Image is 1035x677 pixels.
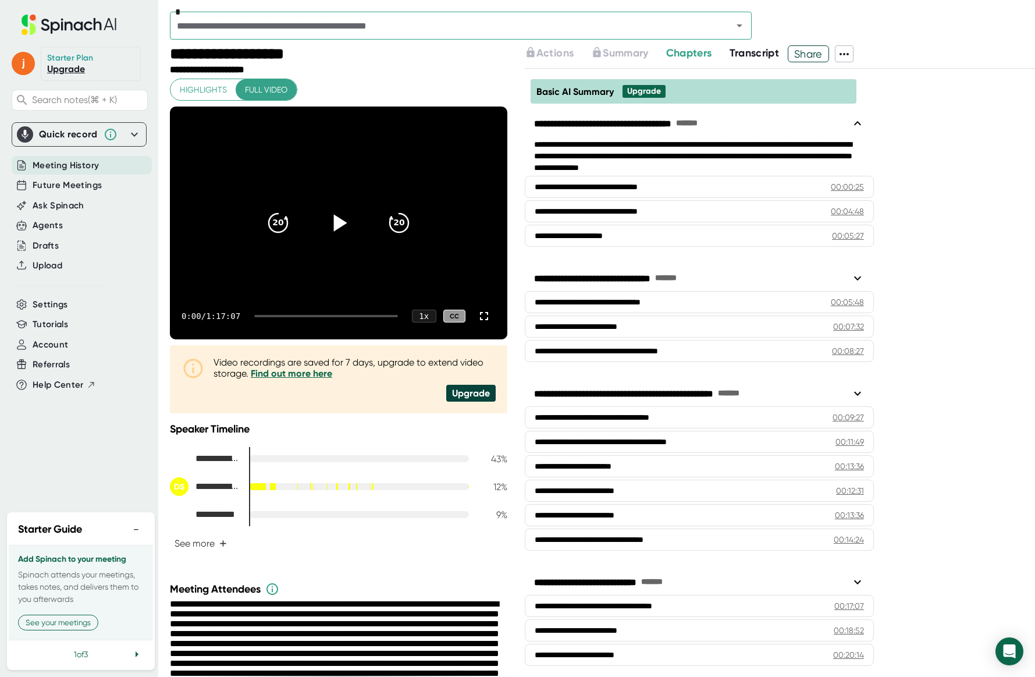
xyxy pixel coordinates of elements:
span: Transcript [730,47,780,59]
button: Future Meetings [33,179,102,192]
button: Agents [33,219,63,232]
button: Highlights [170,79,236,101]
button: Account [33,338,68,352]
div: 00:14:24 [834,534,864,545]
span: Basic AI Summary [536,86,614,97]
button: Help Center [33,378,96,392]
button: Meeting History [33,159,99,172]
div: Julie Coker/NYC Tourism+Conventions [170,449,240,468]
button: Actions [525,45,574,61]
div: Meeting Attendees [170,582,510,596]
button: Upload [33,259,62,272]
div: 0:00 / 1:17:07 [182,311,240,321]
div: 00:13:36 [835,460,864,472]
div: 00:13:36 [835,509,864,521]
span: Actions [536,47,574,59]
span: Highlights [180,83,227,97]
span: 1 of 3 [74,650,88,659]
div: Upgrade [627,86,661,97]
div: Upgrade to access [591,45,666,62]
div: Video recordings are saved for 7 days, upgrade to extend video storage. [214,357,496,379]
div: 00:18:52 [834,625,864,636]
div: 00:00:25 [831,181,864,193]
button: Referrals [33,358,70,371]
div: 00:07:32 [833,321,864,332]
button: Summary [591,45,648,61]
a: Find out more here [251,368,332,379]
div: Quick record [17,123,141,146]
div: Starter Plan [47,53,94,63]
div: 00:12:31 [836,485,864,497]
div: 43 % [478,453,507,465]
div: 9 % [478,509,507,520]
div: 00:08:27 [832,345,864,357]
div: RB [170,505,188,524]
div: DS [170,477,188,496]
span: Chapters [666,47,712,59]
div: 00:17:07 [834,600,864,612]
button: Share [788,45,829,62]
h2: Starter Guide [18,522,82,537]
button: See more+ [170,533,232,554]
div: Speaker Timeline [170,423,507,435]
button: Chapters [666,45,712,61]
div: Upgrade to access [525,45,591,62]
p: Spinach attends your meetings, takes notes, and delivers them to you afterwards [18,569,144,605]
div: 12 % [478,481,507,492]
button: Transcript [730,45,780,61]
div: CC [443,310,465,323]
button: Full video [236,79,297,101]
button: See your meetings [18,615,98,630]
div: Danielle Scott [170,477,240,496]
div: Open Intercom Messenger [995,637,1023,665]
div: Upgrade [446,385,496,402]
a: Upgrade [47,63,85,75]
h3: Add Spinach to your meeting [18,555,144,564]
div: 00:04:48 [831,205,864,217]
div: Quick record [39,129,98,140]
span: Search notes (⌘ + K) [32,94,117,105]
div: 1 x [412,310,436,322]
span: Share [788,44,828,64]
button: Tutorials [33,318,68,331]
span: j [12,52,35,75]
button: Ask Spinach [33,199,84,212]
div: 00:20:14 [833,649,864,661]
span: + [219,539,227,548]
div: 00:09:27 [833,412,864,423]
span: Full video [245,83,287,97]
div: 00:05:48 [831,296,864,308]
button: Drafts [33,239,59,253]
button: − [129,521,144,538]
div: Rob Beckham [170,505,240,524]
div: 00:11:49 [835,436,864,448]
span: Summary [603,47,648,59]
span: Help Center [33,378,84,392]
div: 00:05:27 [832,230,864,242]
div: JT [170,449,188,468]
button: Settings [33,298,68,311]
button: Open [731,17,748,34]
